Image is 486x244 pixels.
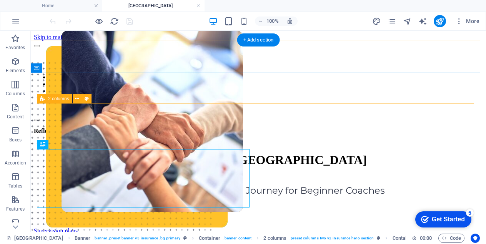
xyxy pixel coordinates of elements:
nav: breadcrumb [75,234,460,243]
button: 100% [255,17,282,26]
p: Tables [8,183,22,189]
button: More [452,15,483,27]
p: Favorites [5,45,25,51]
p: Elements [6,68,25,74]
span: Click to select. Double-click to edit [199,234,220,243]
div: 5 [57,2,65,9]
i: AI Writer [418,17,427,26]
h6: Session time [412,234,432,243]
i: Reload page [110,17,119,26]
span: : [425,235,426,241]
span: 00 00 [420,234,432,243]
i: Pages (Ctrl+Alt+S) [388,17,396,26]
p: Features [6,206,25,212]
span: . preset-columns-two-v2-insurance-hero-section [290,234,374,243]
span: 2 columns [48,96,69,101]
i: This element is a customizable preset [377,236,380,240]
span: Click to select. Double-click to edit [75,234,91,243]
a: Click to cancel selection. Double-click to open Pages [6,234,63,243]
span: Code [442,234,461,243]
button: Click here to leave preview mode and continue editing [94,17,103,26]
button: reload [110,17,119,26]
p: Columns [6,91,25,97]
div: + Add section [237,33,280,46]
span: Click to select. Double-click to edit [263,234,286,243]
p: Content [7,114,24,120]
h4: [GEOGRAPHIC_DATA] [102,2,205,10]
div: Get Started [23,8,56,15]
i: This element is a customizable preset [183,236,187,240]
button: Usercentrics [471,234,480,243]
p: Boxes [9,137,22,143]
h6: 100% [266,17,279,26]
i: Navigator [403,17,412,26]
button: navigator [403,17,412,26]
button: text_generator [418,17,428,26]
button: design [372,17,381,26]
i: On resize automatically adjust zoom level to fit chosen device. [286,18,293,25]
a: Skip to main content [3,3,54,10]
p: Accordion [5,160,26,166]
div: Get Started 5 items remaining, 0% complete [6,4,62,20]
span: Click to select. Double-click to edit [393,234,414,243]
span: . banner .preset-banner-v3-insurance .bg-primary [93,234,180,243]
button: pages [388,17,397,26]
span: More [455,17,479,25]
i: Publish [435,17,444,26]
button: publish [434,15,446,27]
button: Code [438,234,464,243]
i: Design (Ctrl+Alt+Y) [372,17,381,26]
span: . banner-content [223,234,251,243]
